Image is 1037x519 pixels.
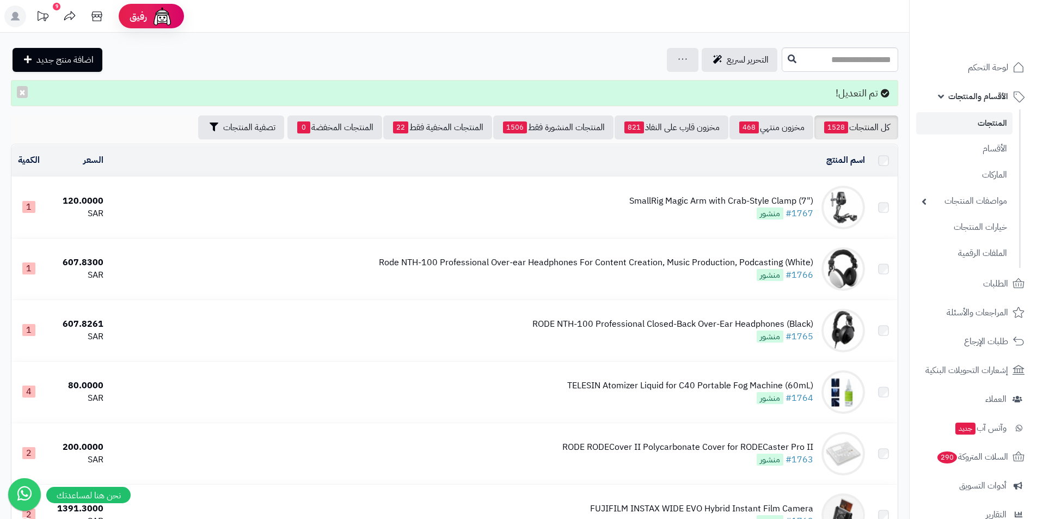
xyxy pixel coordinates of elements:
[786,453,813,466] a: #1763
[916,444,1030,470] a: السلات المتروكة290
[702,48,777,72] a: التحرير لسريع
[786,330,813,343] a: #1765
[916,386,1030,412] a: العملاء
[821,247,865,291] img: Rode NTH-100 Professional Over-ear Headphones For Content Creation, Music Production, Podcasting ...
[50,318,103,331] div: 607.8261
[11,80,898,106] div: تم التعديل!
[955,423,975,435] span: جديد
[916,357,1030,383] a: إشعارات التحويلات البنكية
[50,392,103,405] div: SAR
[739,121,759,133] span: 468
[786,268,813,282] a: #1766
[130,10,147,23] span: رفيق
[916,242,1013,265] a: الملفات الرقمية
[29,5,56,30] a: تحديثات المنصة
[916,328,1030,355] a: طلبات الإرجاع
[757,454,783,466] span: منشور
[824,121,848,133] span: 1528
[50,257,103,269] div: 607.8300
[814,115,898,139] a: كل المنتجات1528
[729,115,813,139] a: مخزون منتهي468
[916,473,1030,499] a: أدوات التسويق
[936,449,1008,465] span: السلات المتروكة
[198,115,284,139] button: تصفية المنتجات
[50,454,103,466] div: SAR
[826,154,865,167] a: اسم المنتج
[493,115,613,139] a: المنتجات المنشورة فقط1506
[916,112,1013,135] a: المنتجات
[383,115,492,139] a: المنتجات المخفية فقط22
[916,163,1013,187] a: الماركات
[36,53,94,66] span: اضافة منتج جديد
[379,257,813,269] div: Rode NTH-100 Professional Over-ear Headphones For Content Creation, Music Production, Podcasting ...
[50,503,103,515] div: 1391.3000
[532,318,813,331] div: RODE NTH-100 Professional Closed-Back Over-Ear Headphones (Black)
[297,121,310,133] span: 0
[50,331,103,343] div: SAR
[757,331,783,343] span: منشور
[916,415,1030,441] a: وآتس آبجديد
[629,195,813,207] div: SmallRig Magic Arm with Crab-Style Clamp (7")
[968,60,1008,75] span: لوحة التحكم
[937,451,957,463] span: 290
[786,207,813,220] a: #1767
[916,190,1013,213] a: مواصفات المنتجات
[916,216,1013,239] a: خيارات المنتجات
[18,154,40,167] a: الكمية
[727,53,769,66] span: التحرير لسريع
[50,380,103,392] div: 80.0000
[13,48,102,72] a: اضافة منتج جديد
[786,392,813,405] a: #1764
[590,503,813,515] div: FUJIFILM INSTAX WIDE EVO Hybrid Instant Film Camera
[821,186,865,229] img: SmallRig Magic Arm with Crab-Style Clamp (7")
[503,121,527,133] span: 1506
[821,309,865,352] img: RODE NTH-100 Professional Closed-Back Over-Ear Headphones (Black)
[562,441,813,454] div: RODE RODECover II Polycarbonate Cover for RODECaster Pro II
[821,370,865,414] img: TELESIN Atomizer Liquid for C40 Portable Fog Machine (60mL)
[963,29,1027,52] img: logo-2.png
[959,478,1007,493] span: أدوات التسويق
[983,276,1008,291] span: الطلبات
[17,86,28,98] button: ×
[393,121,408,133] span: 22
[22,386,35,398] span: 4
[916,271,1030,297] a: الطلبات
[223,121,275,134] span: تصفية المنتجات
[757,269,783,281] span: منشور
[954,420,1007,436] span: وآتس آب
[22,262,35,274] span: 1
[151,5,173,27] img: ai-face.png
[50,195,103,207] div: 120.0000
[821,432,865,475] img: RODE RODECover II Polycarbonate Cover for RODECaster Pro II
[947,305,1008,320] span: المراجعات والأسئلة
[22,201,35,213] span: 1
[916,54,1030,81] a: لوحة التحكم
[757,392,783,404] span: منشور
[50,207,103,220] div: SAR
[567,380,813,392] div: TELESIN Atomizer Liquid for C40 Portable Fog Machine (60mL)
[948,89,1008,104] span: الأقسام والمنتجات
[757,207,783,219] span: منشور
[925,363,1008,378] span: إشعارات التحويلات البنكية
[615,115,728,139] a: مخزون قارب على النفاذ821
[22,324,35,336] span: 1
[50,441,103,454] div: 200.0000
[83,154,103,167] a: السعر
[50,269,103,282] div: SAR
[287,115,382,139] a: المنتجات المخفضة0
[964,334,1008,349] span: طلبات الإرجاع
[53,3,60,10] div: 9
[916,300,1030,326] a: المراجعات والأسئلة
[985,392,1007,407] span: العملاء
[624,121,644,133] span: 821
[22,447,35,459] span: 2
[916,137,1013,161] a: الأقسام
